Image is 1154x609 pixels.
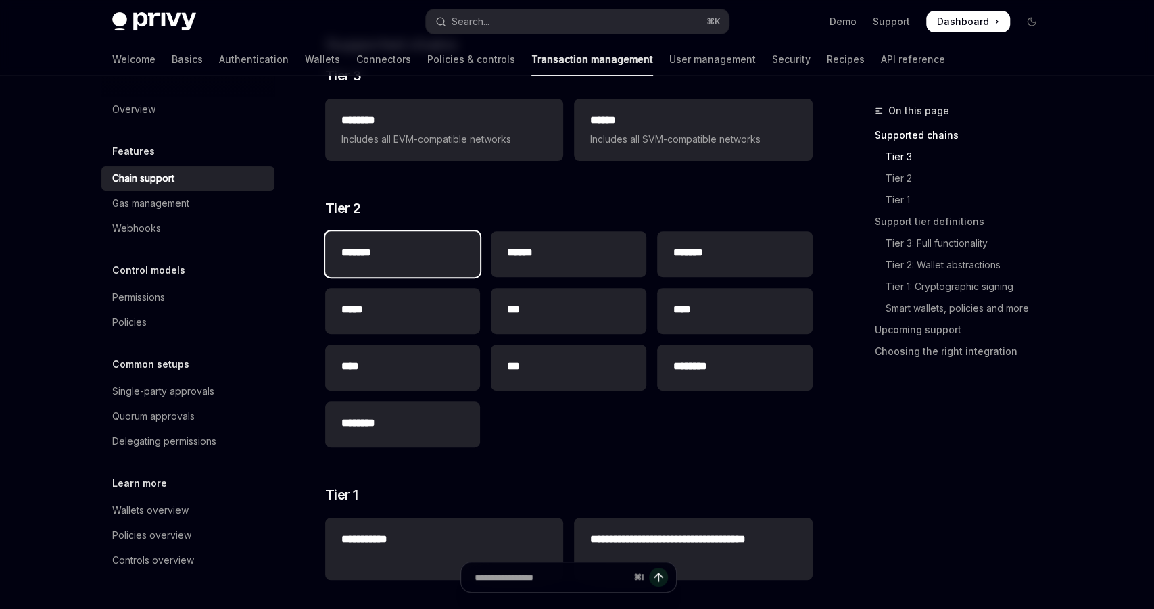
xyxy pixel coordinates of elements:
[101,285,274,310] a: Permissions
[875,211,1053,233] a: Support tier definitions
[649,568,668,587] button: Send message
[101,404,274,429] a: Quorum approvals
[112,475,167,491] h5: Learn more
[112,143,155,160] h5: Features
[475,562,628,592] input: Ask a question...
[101,548,274,573] a: Controls overview
[112,289,165,306] div: Permissions
[875,297,1053,319] a: Smart wallets, policies and more
[875,341,1053,362] a: Choosing the right integration
[926,11,1010,32] a: Dashboard
[325,485,358,504] span: Tier 1
[427,43,515,76] a: Policies & controls
[881,43,945,76] a: API reference
[669,43,756,76] a: User management
[112,383,214,399] div: Single-party approvals
[112,220,161,237] div: Webhooks
[101,97,274,122] a: Overview
[574,99,812,161] a: **** *Includes all SVM-compatible networks
[830,15,857,28] a: Demo
[172,43,203,76] a: Basics
[937,15,989,28] span: Dashboard
[531,43,653,76] a: Transaction management
[305,43,340,76] a: Wallets
[112,314,147,331] div: Policies
[112,195,189,212] div: Gas management
[112,43,155,76] a: Welcome
[325,99,563,161] a: **** ***Includes all EVM-compatible networks
[873,15,910,28] a: Support
[112,527,191,543] div: Policies overview
[875,254,1053,276] a: Tier 2: Wallet abstractions
[101,216,274,241] a: Webhooks
[112,101,155,118] div: Overview
[706,16,721,27] span: ⌘ K
[112,170,174,187] div: Chain support
[875,124,1053,146] a: Supported chains
[101,310,274,335] a: Policies
[590,131,796,147] span: Includes all SVM-compatible networks
[101,166,274,191] a: Chain support
[426,9,729,34] button: Open search
[112,12,196,31] img: dark logo
[356,43,411,76] a: Connectors
[101,429,274,454] a: Delegating permissions
[875,189,1053,211] a: Tier 1
[325,199,361,218] span: Tier 2
[827,43,865,76] a: Recipes
[101,379,274,404] a: Single-party approvals
[101,498,274,522] a: Wallets overview
[452,14,489,30] div: Search...
[772,43,811,76] a: Security
[219,43,289,76] a: Authentication
[101,191,274,216] a: Gas management
[112,408,195,424] div: Quorum approvals
[112,356,189,372] h5: Common setups
[1021,11,1042,32] button: Toggle dark mode
[875,168,1053,189] a: Tier 2
[112,433,216,449] div: Delegating permissions
[875,146,1053,168] a: Tier 3
[875,233,1053,254] a: Tier 3: Full functionality
[888,103,949,119] span: On this page
[875,276,1053,297] a: Tier 1: Cryptographic signing
[112,502,189,518] div: Wallets overview
[112,262,185,278] h5: Control models
[875,319,1053,341] a: Upcoming support
[341,131,547,147] span: Includes all EVM-compatible networks
[325,66,362,85] span: Tier 3
[112,552,194,568] div: Controls overview
[101,523,274,547] a: Policies overview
